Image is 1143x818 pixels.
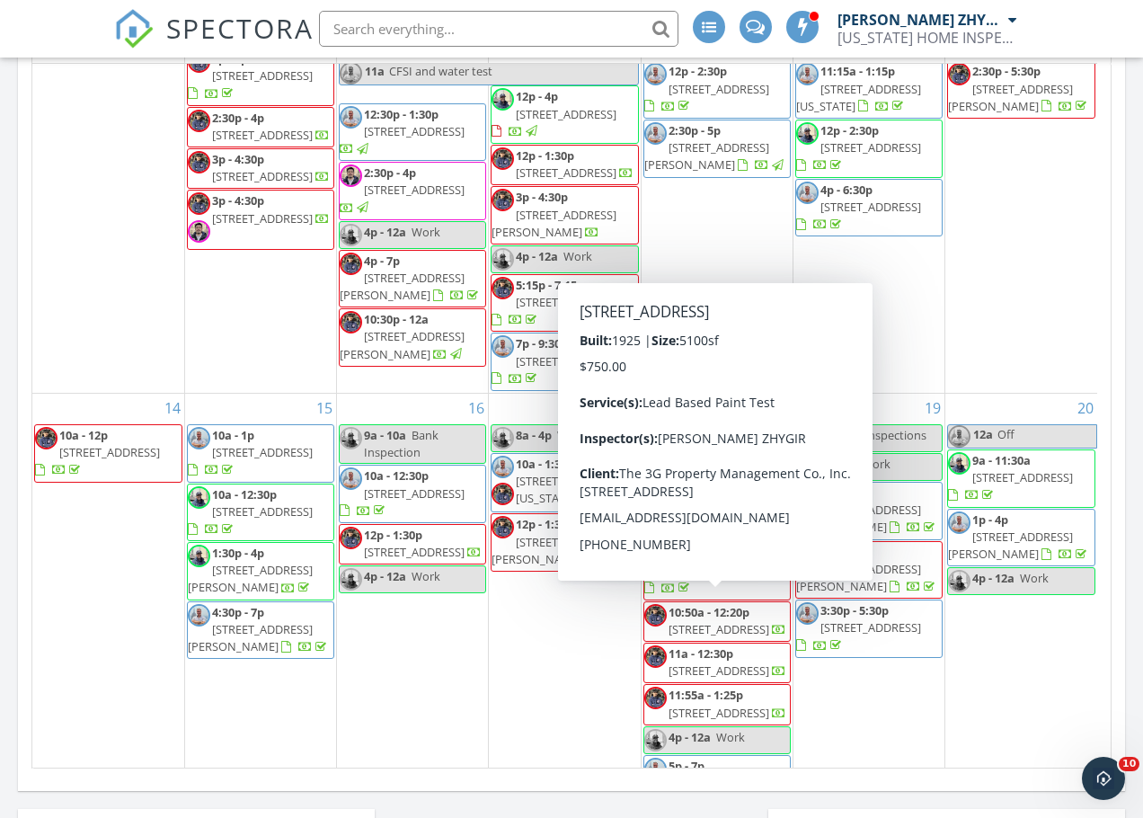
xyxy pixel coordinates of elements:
span: [STREET_ADDRESS][PERSON_NAME] [492,207,616,240]
span: 11:15a - 1:15p [820,63,895,79]
img: img_58301.jpg [796,602,819,625]
a: 3p - 4:30p [STREET_ADDRESS] [212,151,330,184]
img: img_58301.jpg [644,63,667,85]
a: 10a - 1p [STREET_ADDRESS][PERSON_NAME] [796,485,938,535]
a: 12p - 1:30p [STREET_ADDRESS] [491,145,638,185]
a: 10a - 1:30p [STREET_ADDRESS][US_STATE] [516,456,626,506]
img: img_1465.jpg [492,189,514,211]
img: img_1465.jpg [796,544,819,566]
img: img_58301.jpg [644,122,667,145]
a: 3:30p - 5:30p [STREET_ADDRESS] [795,600,943,658]
a: 10a - 12p [STREET_ADDRESS] [34,424,182,483]
span: [STREET_ADDRESS] [669,503,769,520]
a: 3:30p - 5:30p [STREET_ADDRESS] [796,602,921,653]
a: 4:30p - 7p [STREET_ADDRESS][PERSON_NAME] [187,601,334,660]
a: 3p - 4:30p [STREET_ADDRESS][PERSON_NAME] [491,186,638,245]
img: img_31691.jpg [340,224,362,246]
span: 3:30p - 5:30p [820,602,889,618]
img: img_58301.jpg [644,758,667,780]
a: 12p - 4p [STREET_ADDRESS] [491,85,638,144]
span: [STREET_ADDRESS] [516,106,616,122]
span: Work [716,729,745,745]
span: [STREET_ADDRESS] [820,619,921,636]
img: img_1465.jpg [644,545,667,567]
span: 4p - 12a [364,224,406,240]
a: 4p - 7p [STREET_ADDRESS][PERSON_NAME] [340,253,482,303]
a: 10a - 12:30p [STREET_ADDRESS] [340,467,465,518]
span: [STREET_ADDRESS][PERSON_NAME] [796,502,921,535]
span: SPECTORA [166,9,314,47]
span: 12a [820,427,840,443]
img: img_1465.jpg [644,687,667,709]
a: 12p - 1:30p [STREET_ADDRESS] [339,524,486,565]
span: [STREET_ADDRESS][PERSON_NAME] [948,529,1073,562]
span: 2:30p - 4p [364,164,416,181]
span: 11a [364,62,385,84]
span: 2:30p - 5p [669,122,721,138]
span: 10 [1119,757,1139,771]
img: img_31691.jpg [796,122,819,145]
img: img_31691.jpg [948,570,970,592]
span: 10a - 12:30p [212,486,277,502]
a: 5p - 7p [643,755,791,814]
span: [STREET_ADDRESS] [212,168,313,184]
a: Go to September 17, 2025 [617,394,641,422]
span: 12:30p - 1:30p [364,106,439,122]
img: img_1465.jpg [492,483,514,505]
a: Go to September 14, 2025 [161,394,184,422]
span: 12a [972,425,994,448]
img: img_1465.jpg [188,151,210,173]
a: 10:50a - 12:20p [STREET_ADDRESS] [669,604,786,637]
span: 12p - 1:30p [516,516,574,532]
span: 10a - 1:30p [516,456,574,472]
img: img_1465.jpg [492,277,514,299]
img: img_1465.jpg [340,527,362,549]
img: img_31691.jpg [796,456,819,478]
span: 10a - 1p [212,427,254,443]
a: 2:30p - 5:30p [STREET_ADDRESS][PERSON_NAME] [947,60,1095,119]
span: [STREET_ADDRESS] [516,164,616,181]
a: 5:15p - 7:15p [STREET_ADDRESS] [491,274,638,333]
a: 12:30p - 1:30p [STREET_ADDRESS] [339,103,486,162]
a: 12a - 1:30a [STREET_ADDRESS] [644,427,769,477]
span: [STREET_ADDRESS] [669,444,769,460]
a: 12p - 1:30p [STREET_ADDRESS] [516,147,634,181]
span: No Inspections [846,427,926,443]
a: 5p - 7p [644,758,769,808]
span: 12p - 3p [820,544,863,560]
a: Go to September 20, 2025 [1074,394,1097,422]
a: 4p - 7p [STREET_ADDRESS][PERSON_NAME] [339,250,486,308]
span: 8a - 4p [820,456,856,472]
a: 12p - 2:30p [STREET_ADDRESS] [795,120,943,178]
a: 11:15a - 1:15p [STREET_ADDRESS][US_STATE] [796,63,921,113]
a: 11a - 12:30p [STREET_ADDRESS] [669,645,786,679]
span: [STREET_ADDRESS][PERSON_NAME] [948,81,1073,114]
span: 12p - 1:30p [516,147,574,164]
span: [STREET_ADDRESS] [364,123,465,139]
span: 11a - 12:30p [669,645,733,662]
span: 10a - 12:30p [364,467,429,484]
span: 4p - 12a [364,568,406,584]
a: 10a - 1:30p [STREET_ADDRESS][US_STATE] [491,453,638,512]
img: img_58301.jpg [796,485,819,507]
a: 10a - 12p [STREET_ADDRESS] [35,427,160,477]
a: 10a - 12:30p [STREET_ADDRESS] [187,484,334,542]
span: Work [412,568,440,584]
img: img_1465.jpg [35,427,58,449]
span: [STREET_ADDRESS] [669,705,769,721]
a: 2:30p - 4p [STREET_ADDRESS] [212,110,330,143]
span: [STREET_ADDRESS][PERSON_NAME] [340,328,465,361]
img: img_3042_portrait.jpg [188,220,210,243]
img: img_1465.jpg [340,311,362,333]
img: The Best Home Inspection Software - Spectora [114,9,154,49]
span: 3p - 4:30p [212,151,264,167]
img: img_1465.jpg [492,516,514,538]
a: 11:55a - 1:25p [STREET_ADDRESS] [669,687,786,720]
img: img_58301.jpg [492,335,514,358]
a: 2:30p - 4p [STREET_ADDRESS] [339,162,486,220]
a: SPECTORA [114,24,314,62]
img: img_31691.jpg [492,88,514,111]
span: [STREET_ADDRESS] [212,444,313,460]
span: [STREET_ADDRESS][PERSON_NAME] [340,270,465,303]
a: 10:30p - 12a [STREET_ADDRESS][PERSON_NAME] [340,311,465,361]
